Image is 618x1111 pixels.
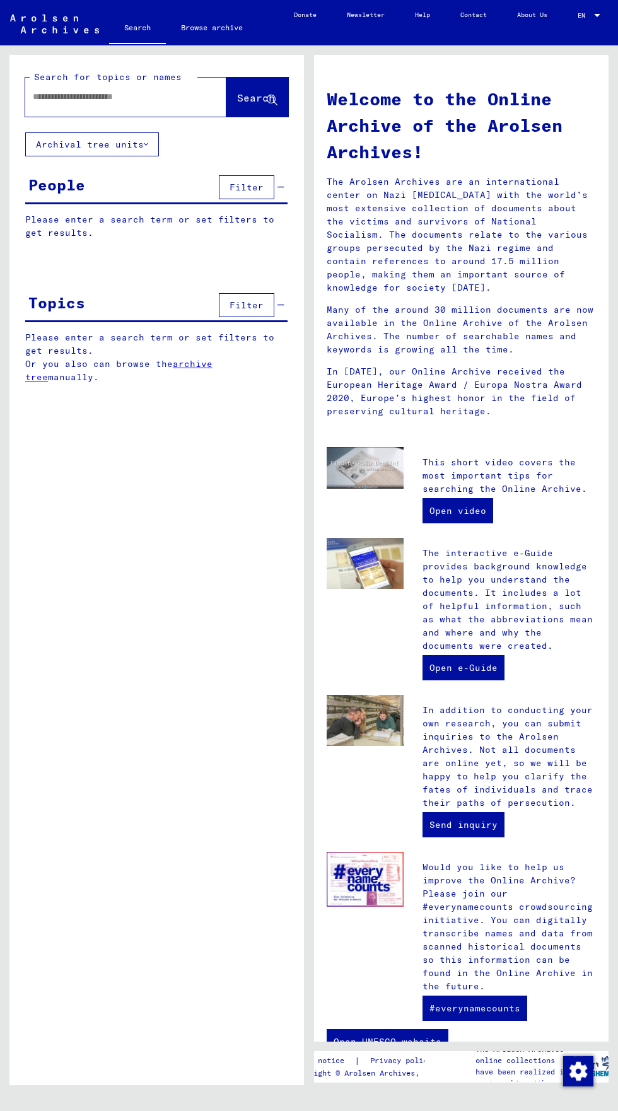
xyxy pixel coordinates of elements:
div: | [291,1054,447,1067]
div: Topics [28,291,85,314]
img: enc.jpg [327,852,404,907]
a: Browse archive [166,13,258,43]
p: The Arolsen Archives online collections [475,1044,572,1066]
a: Send inquiry [423,812,504,837]
img: Change consent [563,1056,593,1086]
span: EN [578,12,592,19]
span: Filter [230,300,264,311]
a: Open video [423,498,493,523]
p: Would you like to help us improve the Online Archive? Please join our #everynamecounts crowdsourc... [423,861,596,993]
a: archive tree [25,358,213,383]
div: People [28,173,85,196]
a: Privacy policy [360,1054,447,1067]
p: In addition to conducting your own research, you can submit inquiries to the Arolsen Archives. No... [423,704,596,810]
p: This short video covers the most important tips for searching the Online Archive. [423,456,596,496]
p: Many of the around 30 million documents are now available in the Online Archive of the Arolsen Ar... [327,303,596,356]
a: Legal notice [291,1054,354,1067]
a: #everynamecounts [423,996,527,1021]
h1: Welcome to the Online Archive of the Arolsen Archives! [327,86,596,165]
button: Filter [219,175,274,199]
mat-label: Search for topics or names [34,71,182,83]
button: Filter [219,293,274,317]
button: Archival tree units [25,132,159,156]
p: The Arolsen Archives are an international center on Nazi [MEDICAL_DATA] with the world’s most ext... [327,175,596,294]
p: Copyright © Arolsen Archives, 2021 [291,1067,447,1079]
img: video.jpg [327,447,404,489]
p: In [DATE], our Online Archive received the European Heritage Award / Europa Nostra Award 2020, Eu... [327,365,596,418]
p: Please enter a search term or set filters to get results. Or you also can browse the manually. [25,331,288,384]
button: Search [226,78,288,117]
p: have been realized in partnership with [475,1066,572,1089]
p: Please enter a search term or set filters to get results. [25,213,288,240]
a: Search [109,13,166,45]
span: Search [237,91,275,104]
img: eguide.jpg [327,538,404,590]
img: inquiries.jpg [327,695,404,747]
a: Open UNESCO website [327,1029,448,1054]
a: Open e-Guide [423,655,504,680]
p: The interactive e-Guide provides background knowledge to help you understand the documents. It in... [423,547,596,653]
span: Filter [230,182,264,193]
img: Arolsen_neg.svg [10,15,99,33]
